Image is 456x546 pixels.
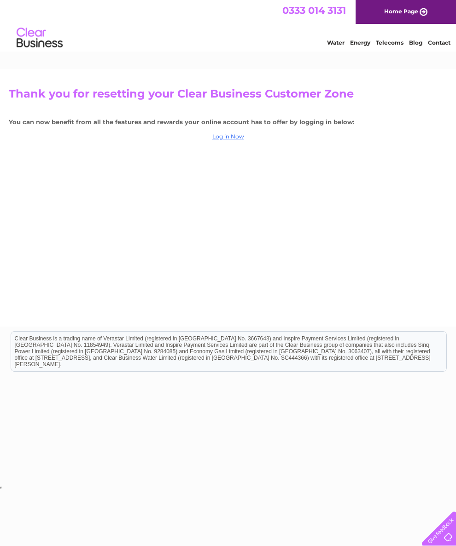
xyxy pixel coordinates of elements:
h4: You can now benefit from all the features and rewards your online account has to offer by logging... [9,119,447,126]
a: 0333 014 3131 [282,5,346,16]
a: Log in Now [212,133,244,140]
a: Water [327,39,345,46]
img: logo.png [16,24,63,52]
a: Contact [428,39,450,46]
a: Energy [350,39,370,46]
div: Clear Business is a trading name of Verastar Limited (registered in [GEOGRAPHIC_DATA] No. 3667643... [11,5,446,45]
a: Blog [409,39,422,46]
h2: Thank you for resetting your Clear Business Customer Zone [9,87,447,105]
a: Telecoms [376,39,403,46]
